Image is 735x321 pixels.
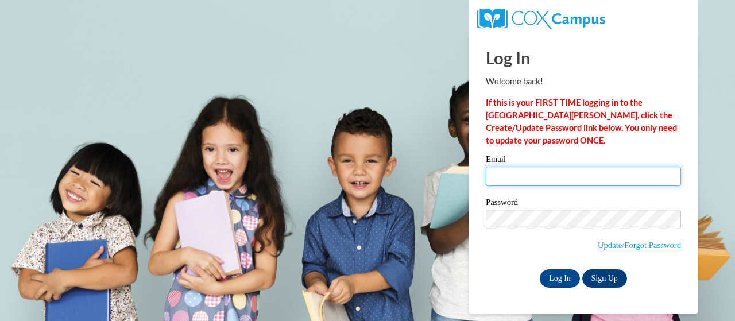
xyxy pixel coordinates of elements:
label: Password [486,198,681,210]
strong: If this is your FIRST TIME logging in to the [GEOGRAPHIC_DATA][PERSON_NAME], click the Create/Upd... [486,98,677,145]
a: COX Campus [477,13,605,23]
p: Welcome back! [486,75,681,88]
a: Sign Up [582,269,627,288]
img: COX Campus [477,9,605,29]
label: Email [486,155,681,167]
h1: Log In [486,46,681,69]
a: Update/Forgot Password [598,241,681,250]
input: Log In [540,269,580,288]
